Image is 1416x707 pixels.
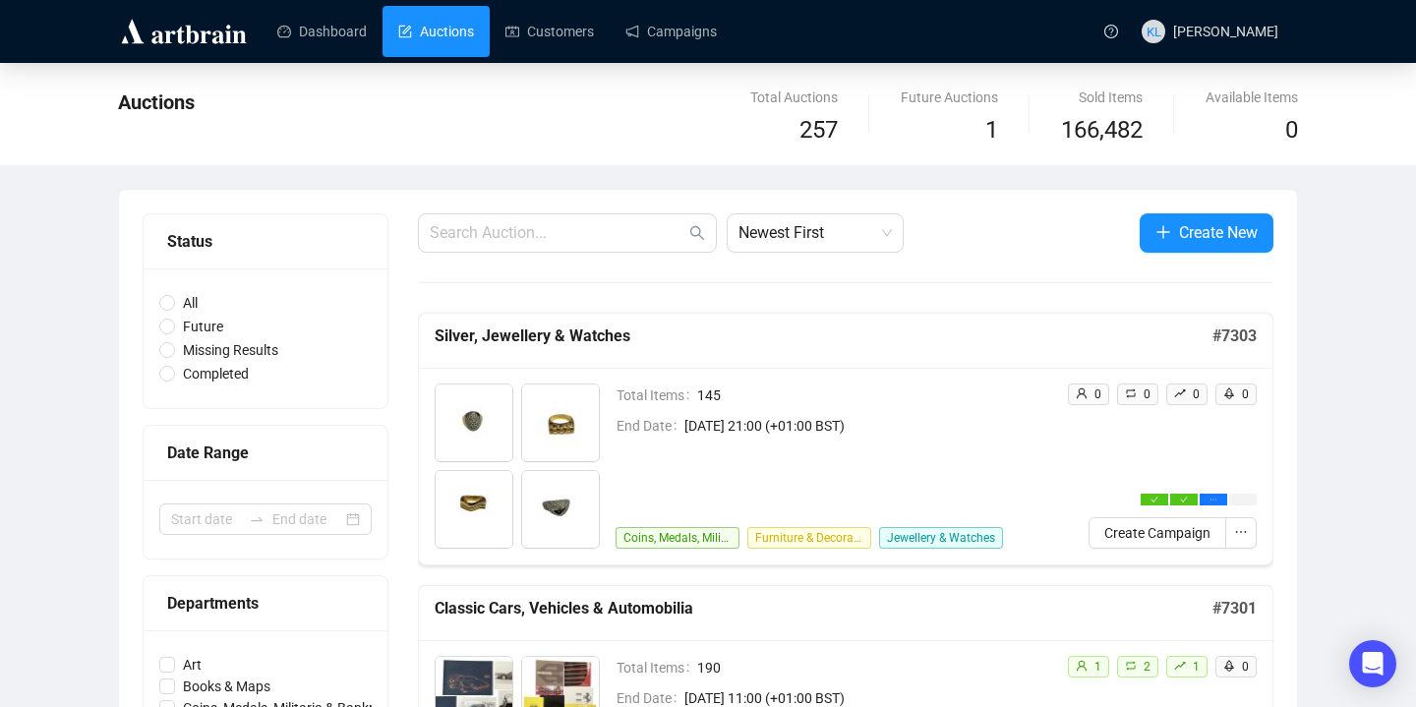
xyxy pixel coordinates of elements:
div: Date Range [167,441,364,465]
span: rise [1174,387,1186,399]
img: 2_1.jpg [522,384,599,461]
img: 4_1.jpg [522,471,599,548]
h5: # 7301 [1212,597,1257,620]
input: End date [272,508,342,530]
span: [DATE] 21:00 (+01:00 BST) [684,415,1051,437]
span: search [689,225,705,241]
span: 1 [985,116,998,144]
span: Coins, Medals, Militaria & Banknotes [616,527,739,549]
span: Total Items [617,657,697,678]
span: 1 [1193,660,1200,674]
span: 257 [799,116,838,144]
span: plus [1155,224,1171,240]
span: 0 [1094,387,1101,401]
a: Customers [505,6,594,57]
span: 0 [1193,387,1200,401]
span: Future [175,316,231,337]
span: retweet [1125,387,1137,399]
span: ellipsis [1234,525,1248,539]
span: Jewellery & Watches [879,527,1003,549]
img: logo [118,16,250,47]
span: Create New [1179,220,1258,245]
span: Total Items [617,384,697,406]
a: Silver, Jewellery & Watches#7303Total Items145End Date[DATE] 21:00 (+01:00 BST)Coins, Medals, Mil... [418,313,1273,565]
input: Search Auction... [430,221,685,245]
span: End Date [617,415,684,437]
span: 0 [1242,387,1249,401]
span: user [1076,387,1088,399]
input: Start date [171,508,241,530]
h5: Classic Cars, Vehicles & Automobilia [435,597,1212,620]
img: 3_1.jpg [436,471,512,548]
span: KL [1146,21,1161,41]
span: rise [1174,660,1186,672]
button: Create Campaign [1089,517,1226,549]
span: All [175,292,206,314]
div: Future Auctions [901,87,998,108]
span: Create Campaign [1104,522,1210,544]
span: swap-right [249,511,265,527]
h5: # 7303 [1212,324,1257,348]
span: 0 [1242,660,1249,674]
div: Departments [167,591,364,616]
h5: Silver, Jewellery & Watches [435,324,1212,348]
span: 0 [1285,116,1298,144]
span: Newest First [738,214,892,252]
span: 0 [1144,387,1150,401]
span: ellipsis [1209,496,1217,503]
span: 2 [1144,660,1150,674]
span: Furniture & Decorative Arts [747,527,871,549]
span: rocket [1223,387,1235,399]
span: Art [175,654,209,676]
span: 145 [697,384,1051,406]
span: 190 [697,657,1051,678]
span: Auctions [118,90,195,114]
span: Completed [175,363,257,384]
div: Open Intercom Messenger [1349,640,1396,687]
a: Campaigns [625,6,717,57]
span: Books & Maps [175,676,278,697]
span: question-circle [1104,25,1118,38]
div: Total Auctions [750,87,838,108]
span: [PERSON_NAME] [1173,24,1278,39]
button: Create New [1140,213,1273,253]
span: 1 [1094,660,1101,674]
span: rocket [1223,660,1235,672]
div: Available Items [1206,87,1298,108]
span: check [1180,496,1188,503]
span: 166,482 [1061,112,1143,149]
a: Auctions [398,6,474,57]
span: check [1150,496,1158,503]
div: Sold Items [1061,87,1143,108]
span: Missing Results [175,339,286,361]
div: Status [167,229,364,254]
span: to [249,511,265,527]
a: Dashboard [277,6,367,57]
span: user [1076,660,1088,672]
img: 1_1.jpg [436,384,512,461]
span: retweet [1125,660,1137,672]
